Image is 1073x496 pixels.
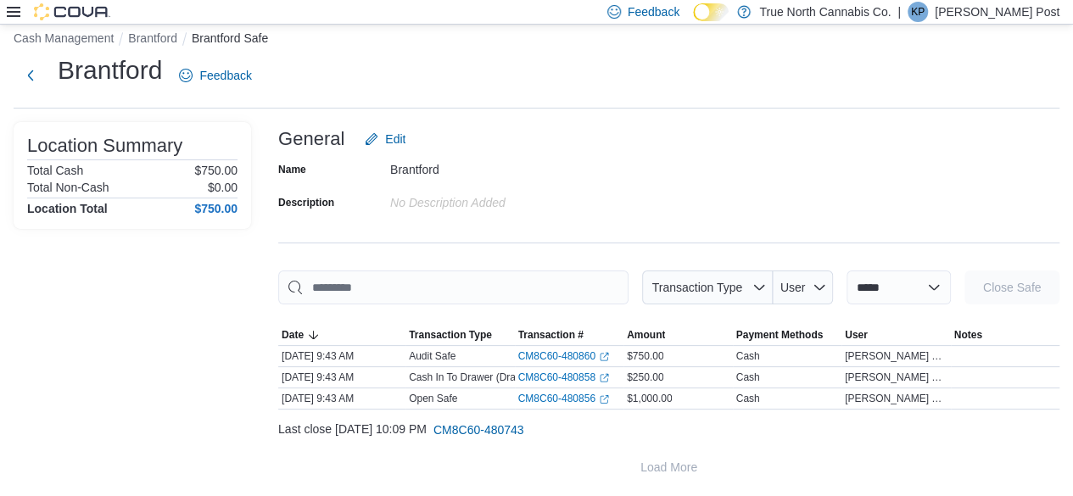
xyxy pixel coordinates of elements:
span: KP [911,2,925,22]
button: Transaction Type [405,325,515,345]
svg: External link [599,373,609,383]
span: $1,000.00 [627,392,672,405]
p: Open Safe [409,392,457,405]
h4: $750.00 [194,202,238,215]
div: Last close [DATE] 10:09 PM [278,413,1059,447]
h6: Total Non-Cash [27,181,109,194]
div: [DATE] 9:43 AM [278,388,405,409]
a: CM8C60-480858External link [518,371,609,384]
h3: Location Summary [27,136,182,156]
span: Close Safe [983,279,1041,296]
span: [PERSON_NAME] Post [845,371,947,384]
a: CM8C60-480856External link [518,392,609,405]
span: Transaction Type [409,328,492,342]
button: Cash Management [14,31,114,45]
button: Load More [278,450,1059,484]
a: Feedback [172,59,258,92]
p: | [897,2,901,22]
p: $750.00 [194,164,238,177]
button: Edit [358,122,412,156]
span: User [780,281,806,294]
div: Cash [736,349,760,363]
button: Close Safe [964,270,1059,304]
p: Cash In To Drawer (Drawer 1) [409,371,544,384]
button: Transaction Type [642,270,773,304]
span: Edit [385,131,405,148]
span: CM8C60-480743 [433,421,524,438]
span: $750.00 [627,349,663,363]
div: No Description added [390,189,618,209]
h1: Brantford [58,53,162,87]
button: CM8C60-480743 [427,413,531,447]
span: Feedback [199,67,251,84]
button: Brantford [128,31,177,45]
span: $250.00 [627,371,663,384]
span: Date [282,328,304,342]
span: Transaction Type [651,281,742,294]
input: Dark Mode [693,3,729,21]
h4: Location Total [27,202,108,215]
div: Kierra Post [908,2,928,22]
span: Feedback [628,3,679,20]
svg: External link [599,352,609,362]
button: Date [278,325,405,345]
img: Cova [34,3,110,20]
button: Brantford Safe [192,31,268,45]
span: [PERSON_NAME] Post [845,392,947,405]
button: Notes [951,325,1060,345]
input: This is a search bar. As you type, the results lower in the page will automatically filter. [278,270,629,304]
span: [PERSON_NAME] Post [845,349,947,363]
nav: An example of EuiBreadcrumbs [14,30,1059,50]
span: Transaction # [518,328,584,342]
span: Dark Mode [693,21,694,22]
p: [PERSON_NAME] Post [935,2,1059,22]
div: Cash [736,392,760,405]
button: Amount [623,325,733,345]
span: User [845,328,868,342]
p: True North Cannabis Co. [759,2,891,22]
button: Next [14,59,48,92]
a: CM8C60-480860External link [518,349,609,363]
span: Payment Methods [736,328,824,342]
div: Brantford [390,156,618,176]
button: Transaction # [515,325,624,345]
span: Load More [640,459,697,476]
label: Description [278,196,334,209]
span: Notes [954,328,982,342]
div: Cash [736,371,760,384]
p: Audit Safe [409,349,455,363]
p: $0.00 [208,181,238,194]
h3: General [278,129,344,149]
div: [DATE] 9:43 AM [278,346,405,366]
button: User [773,270,833,304]
button: User [841,325,951,345]
h6: Total Cash [27,164,83,177]
span: Amount [627,328,665,342]
label: Name [278,163,306,176]
div: [DATE] 9:43 AM [278,367,405,387]
button: Payment Methods [733,325,842,345]
svg: External link [599,394,609,404]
